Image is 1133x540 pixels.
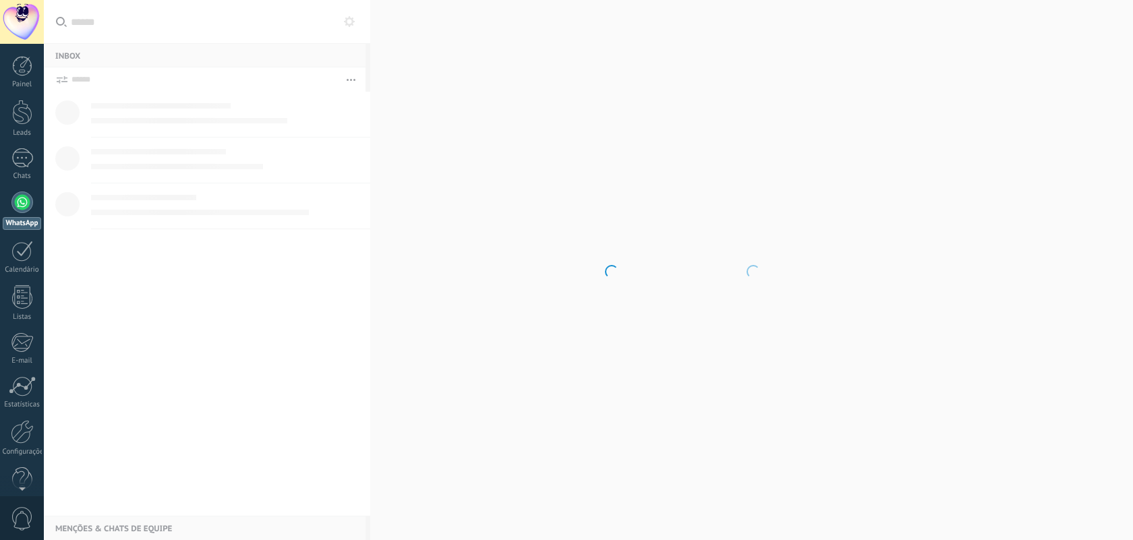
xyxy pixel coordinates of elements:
div: E-mail [3,357,42,365]
div: Painel [3,80,42,89]
div: Listas [3,313,42,322]
div: Calendário [3,266,42,274]
div: Configurações [3,448,42,456]
div: Estatísticas [3,400,42,409]
div: Leads [3,129,42,138]
div: Chats [3,172,42,181]
div: WhatsApp [3,217,41,230]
